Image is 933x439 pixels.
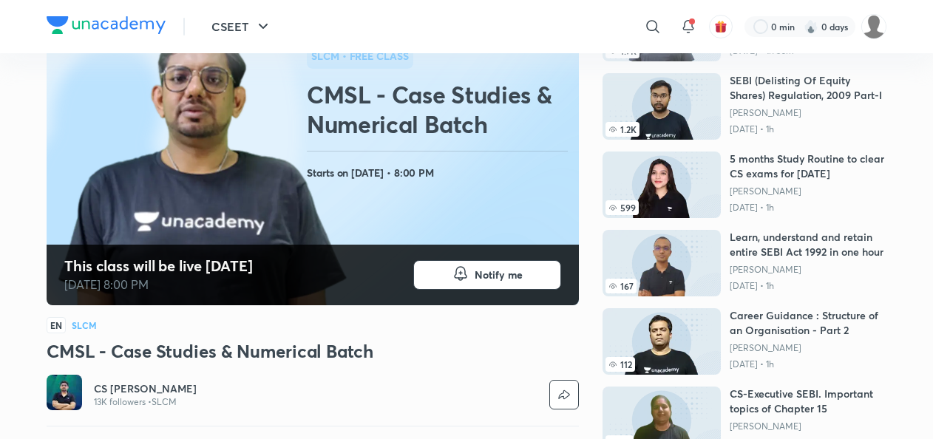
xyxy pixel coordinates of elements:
h4: SLCM [72,321,97,330]
p: [DATE] 8:00 PM [64,276,253,293]
h6: CS-Executive SEBI. Important topics of Chapter 15 [730,387,886,416]
a: [PERSON_NAME] [730,186,886,197]
span: EN [47,317,66,333]
a: Avatar [47,375,82,414]
a: [PERSON_NAME] [730,264,886,276]
a: [PERSON_NAME] [730,107,886,119]
p: 13K followers • SLCM [94,396,197,408]
span: Notify me [475,268,523,282]
h6: SEBI (Delisting Of Equity Shares) Regulation, 2009 Part-I [730,73,886,103]
button: avatar [709,15,733,38]
img: streak [804,19,818,34]
a: [PERSON_NAME] [730,342,886,354]
h4: This class will be live [DATE] [64,256,253,276]
img: Company Logo [47,16,166,34]
h6: 5 months Study Routine to clear CS exams for [DATE] [730,152,886,181]
img: avatar [714,20,727,33]
button: CSEET [203,12,281,41]
p: [DATE] • 1h [730,202,886,214]
h4: Starts on [DATE] • 8:00 PM [307,163,573,183]
a: Company Logo [47,16,166,38]
img: Avatar [47,375,82,410]
button: Notify me [413,260,561,290]
h6: Learn, understand and retain entire SEBI Act 1992 in one hour [730,230,886,259]
h2: CMSL - Case Studies & Numerical Batch [307,80,573,139]
span: 1.2K [605,122,639,137]
span: 112 [605,357,635,372]
h6: Career Guidance : Structure of an Organisation - Part 2 [730,308,886,338]
a: CS [PERSON_NAME] [94,381,197,396]
p: [DATE] • 1h [730,280,886,292]
span: 599 [605,200,639,215]
p: [DATE] • 1h [730,358,886,370]
p: [DATE] • 1h [730,123,886,135]
h3: CMSL - Case Studies & Numerical Batch [47,339,579,363]
a: [PERSON_NAME] [730,421,886,432]
img: adnan [861,14,886,39]
span: 167 [605,279,637,293]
